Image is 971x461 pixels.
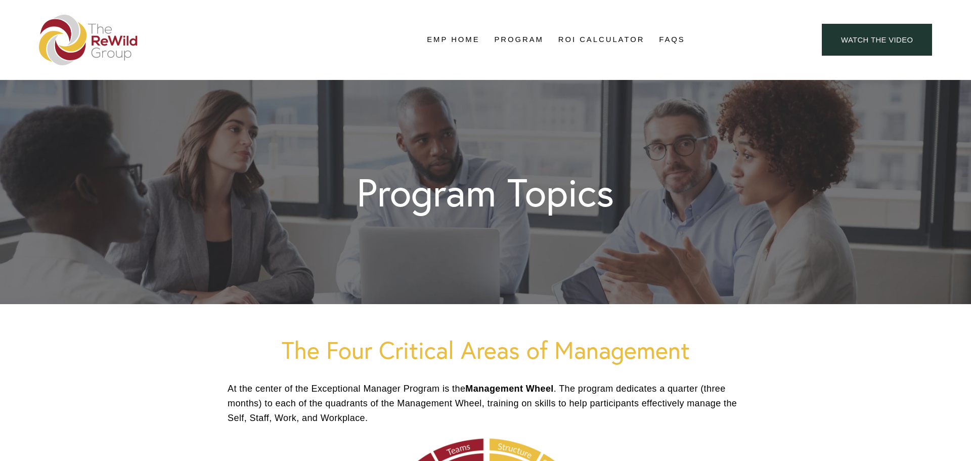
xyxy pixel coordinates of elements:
h1: Program Topics [357,173,614,212]
a: Watch the Video [822,24,932,56]
h1: The Four Critical Areas of Management [228,337,743,363]
a: EMP Home [427,32,479,48]
p: At the center of the Exceptional Manager Program is the . The program dedicates a quarter (three ... [228,382,743,425]
img: The ReWild Group [39,15,138,65]
strong: Management Wheel [465,384,553,394]
a: FAQs [659,32,685,48]
a: Program [494,32,544,48]
a: ROI Calculator [558,32,645,48]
